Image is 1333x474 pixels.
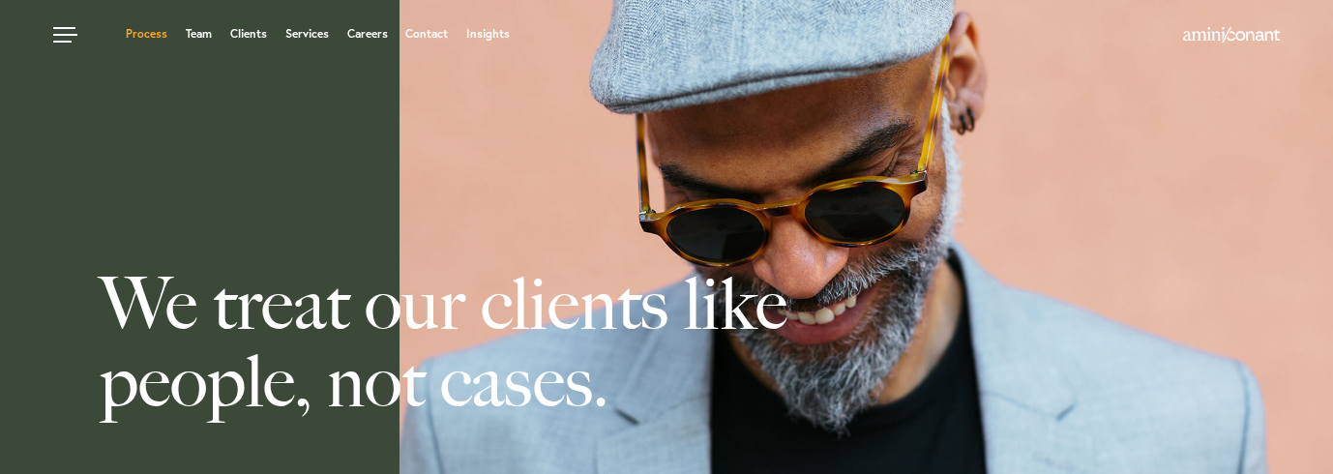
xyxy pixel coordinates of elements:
[1183,28,1280,44] a: Home
[230,28,267,40] a: Clients
[186,28,212,40] a: Team
[466,28,510,40] a: Insights
[347,28,388,40] a: Careers
[285,28,329,40] a: Services
[405,28,448,40] a: Contact
[126,28,167,40] a: Process
[1183,27,1280,43] img: Amini & Conant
